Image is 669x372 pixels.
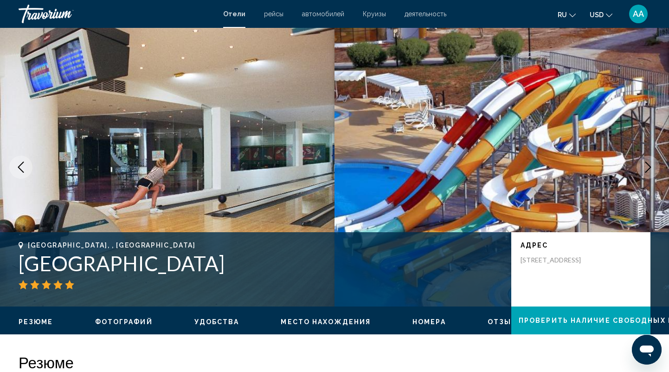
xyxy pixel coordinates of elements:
[626,4,650,24] button: User Menu
[9,156,32,179] button: Previous image
[19,318,53,326] button: Резюме
[194,318,239,326] button: Удобства
[558,11,567,19] span: ru
[488,318,524,326] button: Отзывы
[590,11,604,19] span: USD
[19,251,502,275] h1: [GEOGRAPHIC_DATA]
[558,8,576,21] button: Change language
[511,307,650,334] button: Проверить наличие свободных мест
[194,318,239,326] span: Удобства
[412,318,446,326] button: Номера
[363,10,386,18] a: Круизы
[412,318,446,326] span: Номера
[281,318,371,326] span: Место нахождения
[633,9,644,19] span: AA
[281,318,371,326] button: Место нахождения
[488,318,524,326] span: Отзывы
[632,335,662,365] iframe: Кнопка запуска окна обмена сообщениями
[521,256,595,264] p: [STREET_ADDRESS]
[521,241,641,249] p: адрес
[264,10,283,18] a: рейсы
[28,241,196,249] span: [GEOGRAPHIC_DATA], , [GEOGRAPHIC_DATA]
[637,156,660,179] button: Next image
[223,10,245,18] a: Отели
[19,353,650,372] h2: Резюме
[95,318,153,326] button: Фотографий
[19,318,53,326] span: Резюме
[19,5,214,23] a: Travorium
[590,8,612,21] button: Change currency
[302,10,344,18] a: автомобилей
[405,10,446,18] a: деятельность
[95,318,153,326] span: Фотографий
